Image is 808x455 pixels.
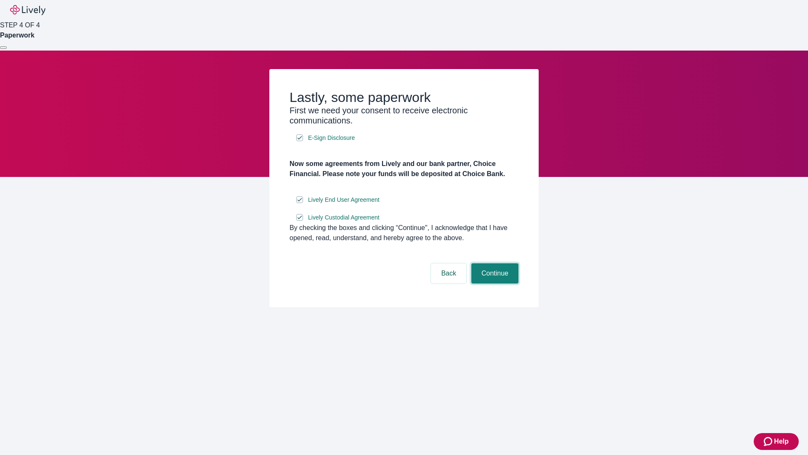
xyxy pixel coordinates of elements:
div: By checking the boxes and clicking “Continue", I acknowledge that I have opened, read, understand... [290,223,518,243]
span: Lively Custodial Agreement [308,213,380,222]
h3: First we need your consent to receive electronic communications. [290,105,518,126]
span: E-Sign Disclosure [308,134,355,142]
button: Zendesk support iconHelp [754,433,799,450]
a: e-sign disclosure document [306,212,381,223]
button: Back [431,263,466,284]
svg: Zendesk support icon [764,436,774,447]
a: e-sign disclosure document [306,133,356,143]
img: Lively [10,5,45,15]
span: Lively End User Agreement [308,195,380,204]
h4: Now some agreements from Lively and our bank partner, Choice Financial. Please note your funds wi... [290,159,518,179]
span: Help [774,436,789,447]
a: e-sign disclosure document [306,195,381,205]
h2: Lastly, some paperwork [290,89,518,105]
button: Continue [471,263,518,284]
